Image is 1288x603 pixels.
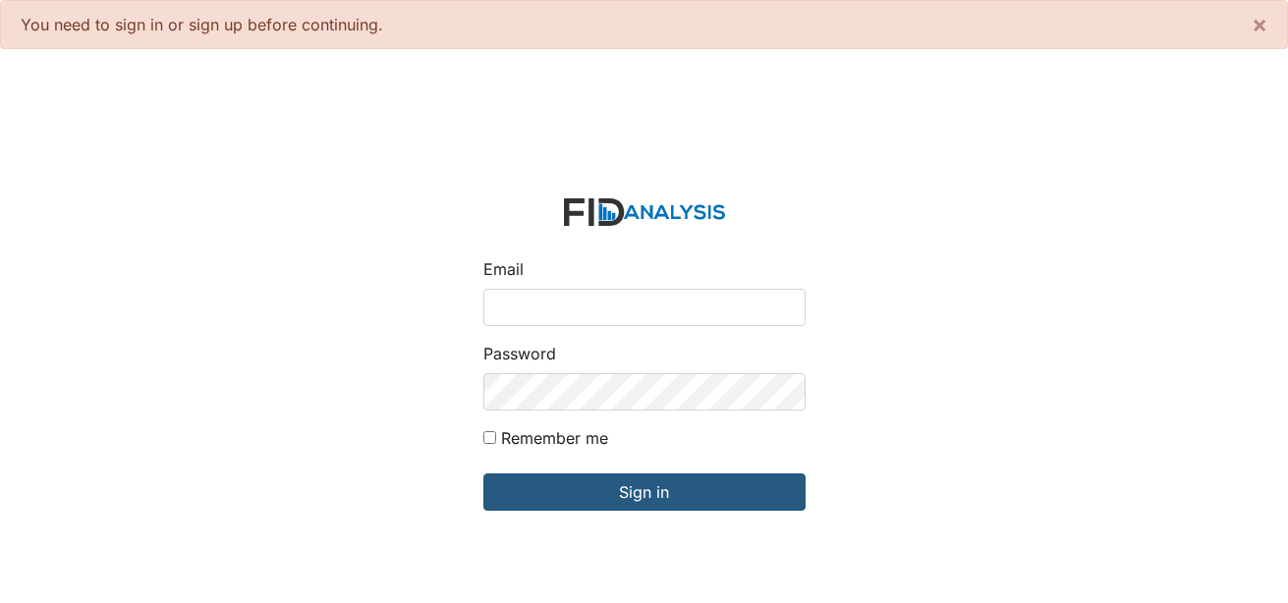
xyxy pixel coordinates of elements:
img: logo-2fc8c6e3336f68795322cb6e9a2b9007179b544421de10c17bdaae8622450297.svg [564,198,725,227]
label: Email [483,257,524,281]
span: × [1252,10,1267,38]
button: × [1232,1,1287,48]
label: Remember me [501,426,608,450]
input: Sign in [483,473,806,511]
label: Password [483,342,556,365]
